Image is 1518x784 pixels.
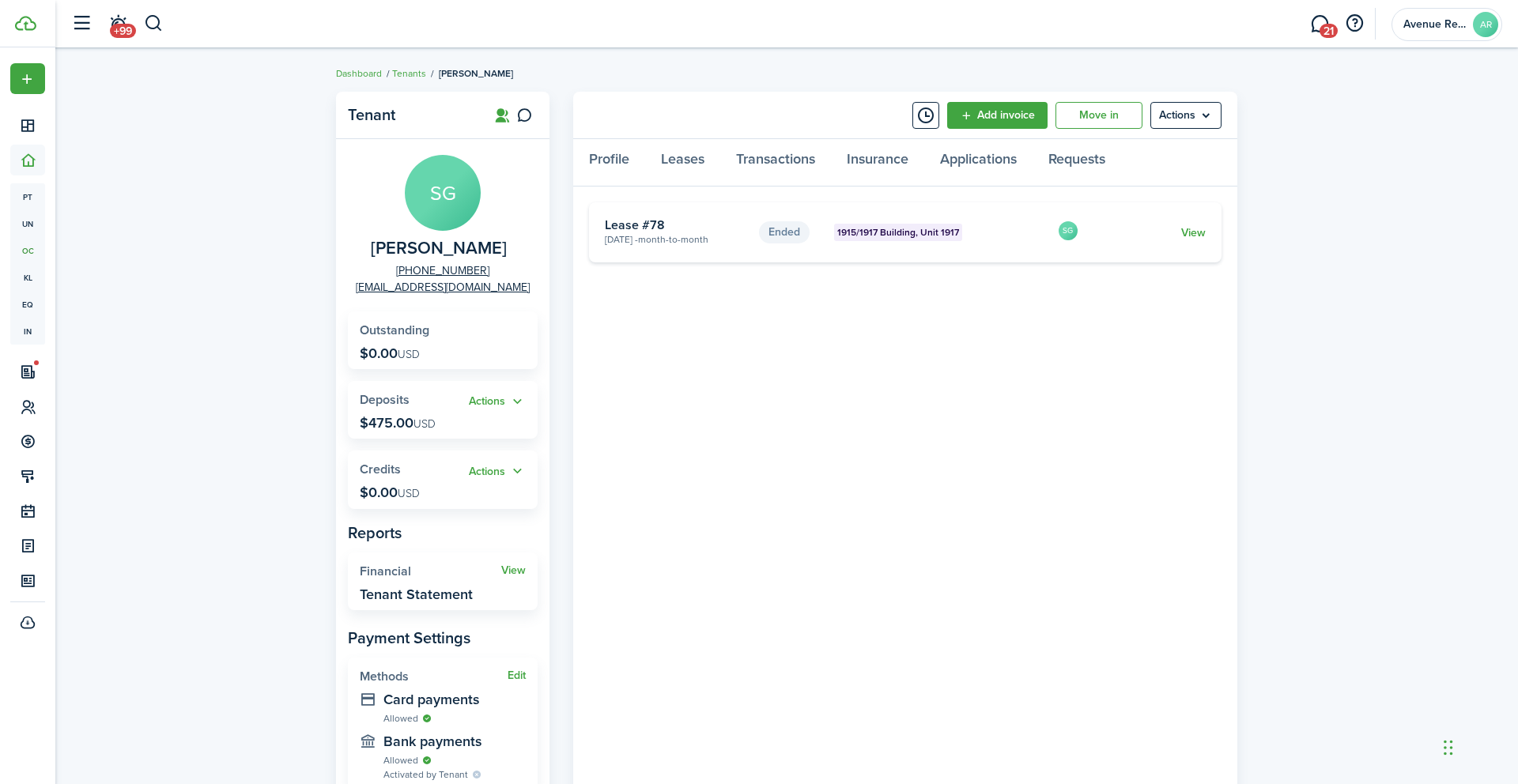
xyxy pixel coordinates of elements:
[10,318,45,345] a: in
[10,63,45,94] button: Open menu
[10,264,45,291] a: kl
[469,462,526,481] button: Open menu
[1181,224,1206,241] a: View
[360,460,401,478] span: Credits
[383,753,418,767] span: Allowed
[573,139,645,187] a: Profile
[383,733,526,749] widget-stats-description: Bank payments
[501,564,526,577] a: View
[348,521,538,545] panel-main-subtitle: Reports
[645,139,720,187] a: Leases
[336,66,382,81] a: Dashboard
[10,291,45,318] a: eq
[103,4,133,44] a: Notifications
[360,564,501,579] widget-stats-title: Financial
[360,586,473,602] widget-stats-description: Tenant Statement
[383,711,418,726] span: Allowed
[356,279,530,296] a: [EMAIL_ADDRESS][DOMAIN_NAME]
[1444,724,1453,771] div: Drag
[1320,24,1338,38] span: 21
[508,669,526,682] button: Edit
[383,767,468,782] span: Activated by Tenant
[392,66,426,81] a: Tenants
[360,415,436,431] p: $475.00
[912,102,939,129] button: Timeline
[1150,102,1222,129] button: Open menu
[66,9,96,39] button: Open sidebar
[924,139,1033,187] a: Applications
[469,462,526,481] button: Actions
[605,232,747,247] card-description: [DATE] -
[1473,12,1498,37] avatar-text: AR
[360,390,410,409] span: Deposits
[439,66,513,81] span: [PERSON_NAME]
[405,155,481,231] avatar-text: SG
[1055,102,1142,129] a: Move in
[947,102,1048,129] a: Add invoice
[759,221,810,243] status: Ended
[144,10,164,37] button: Search
[1341,10,1368,37] button: Open resource center
[831,139,924,187] a: Insurance
[469,393,526,411] button: Open menu
[10,210,45,237] a: un
[720,139,831,187] a: Transactions
[1305,4,1335,44] a: Messaging
[837,225,959,239] span: 1915/1917 Building, Unit 1917
[1247,613,1518,784] iframe: Chat Widget
[360,321,429,339] span: Outstanding
[413,416,436,432] span: USD
[360,484,420,500] p: $0.00
[348,626,538,650] panel-main-subtitle: Payment Settings
[15,16,36,31] img: TenantCloud
[110,24,136,38] span: +99
[638,232,708,247] span: Month-to-month
[360,669,508,684] widget-stats-title: Methods
[10,183,45,210] a: pt
[1150,102,1222,129] menu-btn: Actions
[348,106,474,124] panel-main-title: Tenant
[469,393,526,411] button: Actions
[605,218,747,232] card-title: Lease #78
[383,692,526,707] widget-stats-description: Card payments
[1403,19,1467,30] span: Avenue Real Estate
[396,262,489,279] a: [PHONE_NUMBER]
[10,237,45,264] a: oc
[1033,139,1121,187] a: Requests
[398,485,420,502] span: USD
[371,239,507,258] span: Suzanne Gee
[398,346,420,363] span: USD
[360,345,420,361] p: $0.00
